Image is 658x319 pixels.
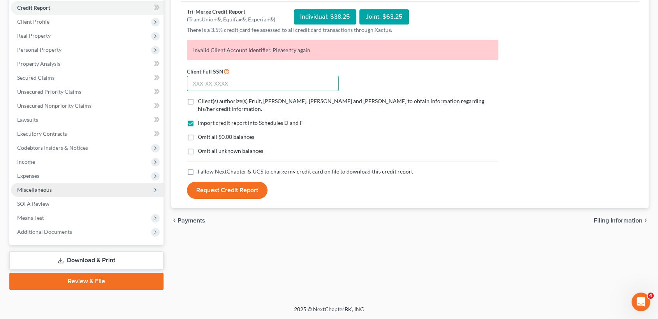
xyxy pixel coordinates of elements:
span: Client Profile [17,18,49,25]
a: Download & Print [9,251,164,270]
span: SOFA Review [17,200,49,207]
span: Omit all unknown balances [198,147,263,154]
span: Payments [178,217,205,224]
span: Executory Contracts [17,130,67,137]
a: Unsecured Priority Claims [11,85,164,99]
span: Import credit report into Schedules D and F [198,119,303,126]
p: Invalid Client Account Identifier. Please try again. [187,40,498,60]
span: Expenses [17,172,39,179]
div: Individual: $38.25 [294,9,356,25]
span: Lawsuits [17,116,38,123]
iframe: Intercom live chat [632,293,650,311]
span: Miscellaneous [17,186,52,193]
span: Credit Report [17,4,50,11]
span: Secured Claims [17,74,55,81]
span: Property Analysis [17,60,60,67]
i: chevron_left [171,217,178,224]
div: Tri-Merge Credit Report [187,8,275,16]
span: Real Property [17,32,51,39]
span: Filing Information [594,217,642,224]
button: Request Credit Report [187,182,267,199]
a: Credit Report [11,1,164,15]
span: Client Full SSN [187,68,223,75]
span: Unsecured Priority Claims [17,88,81,95]
input: XXX-XX-XXXX [187,76,339,91]
a: Secured Claims [11,71,164,85]
div: (TransUnion®, Equifax®, Experian®) [187,16,275,23]
button: chevron_left Payments [171,217,205,224]
a: SOFA Review [11,197,164,211]
a: Property Analysis [11,57,164,71]
p: There is a 3.5% credit card fee assessed to all credit card transactions through Xactus. [187,26,498,34]
a: Executory Contracts [11,127,164,141]
a: Lawsuits [11,113,164,127]
a: Unsecured Nonpriority Claims [11,99,164,113]
span: Unsecured Nonpriority Claims [17,102,91,109]
span: Additional Documents [17,228,72,235]
span: 4 [647,293,654,299]
div: Joint: $63.25 [359,9,409,25]
i: chevron_right [642,217,649,224]
span: Codebtors Insiders & Notices [17,144,88,151]
span: Client(s) authorize(s) Fruit, [PERSON_NAME], [PERSON_NAME] and [PERSON_NAME] to obtain informatio... [198,98,484,112]
button: Filing Information chevron_right [594,217,649,224]
a: Review & File [9,273,164,290]
span: Income [17,158,35,165]
span: Means Test [17,214,44,221]
span: Personal Property [17,46,62,53]
span: I allow NextChapter & UCS to charge my credit card on file to download this credit report [198,168,413,175]
span: Omit all $0.00 balances [198,133,254,140]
